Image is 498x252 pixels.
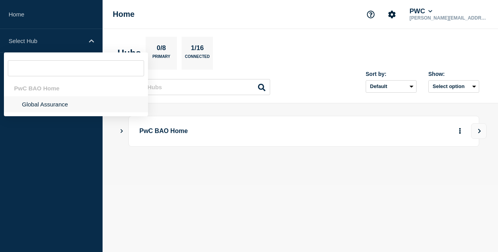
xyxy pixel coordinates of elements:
[188,44,207,54] p: 1/16
[139,124,422,139] p: PwC BAO Home
[428,71,479,77] div: Show:
[384,6,400,23] button: Account settings
[428,80,479,93] button: Select option
[4,96,148,112] li: Global Assurance
[152,54,170,63] p: Primary
[4,80,148,96] div: PwC BAO Home
[185,54,209,63] p: Connected
[113,10,135,19] h1: Home
[117,48,141,59] h2: Hubs
[154,44,169,54] p: 0/8
[366,80,417,93] select: Sort by
[120,128,124,134] button: Show Connected Hubs
[455,124,465,139] button: More actions
[363,6,379,23] button: Support
[366,71,417,77] div: Sort by:
[9,38,84,44] p: Select Hub
[121,79,270,95] input: Search Hubs
[471,123,487,139] button: View
[408,15,489,21] p: [PERSON_NAME][EMAIL_ADDRESS][DOMAIN_NAME]
[408,7,434,15] button: PWC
